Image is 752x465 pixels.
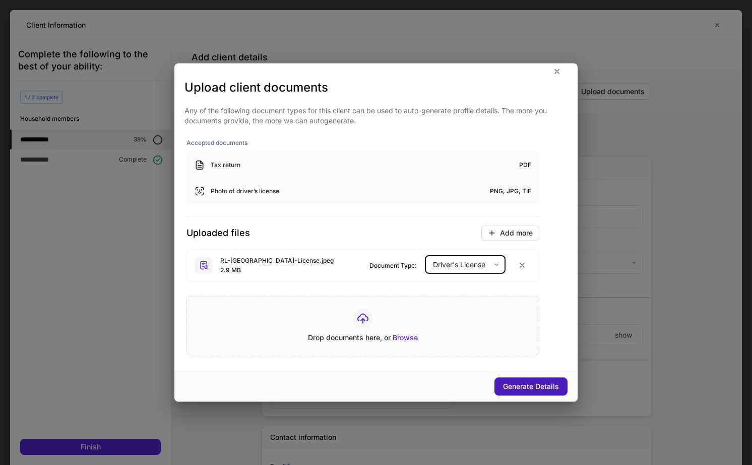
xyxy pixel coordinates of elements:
h6: PNG, JPG, TIF [490,186,531,196]
div: Document Type: [369,261,417,270]
h5: Drop documents here, or [308,333,418,343]
h3: Upload client documents [184,80,568,96]
h6: Photo of driver’s license [211,186,279,196]
h4: Uploaded files [186,227,250,239]
div: Generate Details [503,383,559,390]
div: 2.9 MB [220,265,361,275]
div: Add more [488,229,533,237]
button: Browse [393,334,418,341]
button: Add more [481,225,539,241]
h6: PDF [519,160,531,170]
div: RL-[GEOGRAPHIC_DATA]-License.jpeg [220,256,361,265]
p: Any of the following document types for this client can be used to auto-generate profile details.... [184,106,568,126]
h6: Tax return [211,160,240,170]
button: Generate Details [494,377,568,396]
div: Driver's License [425,256,505,274]
h6: Accepted documents [186,138,539,147]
